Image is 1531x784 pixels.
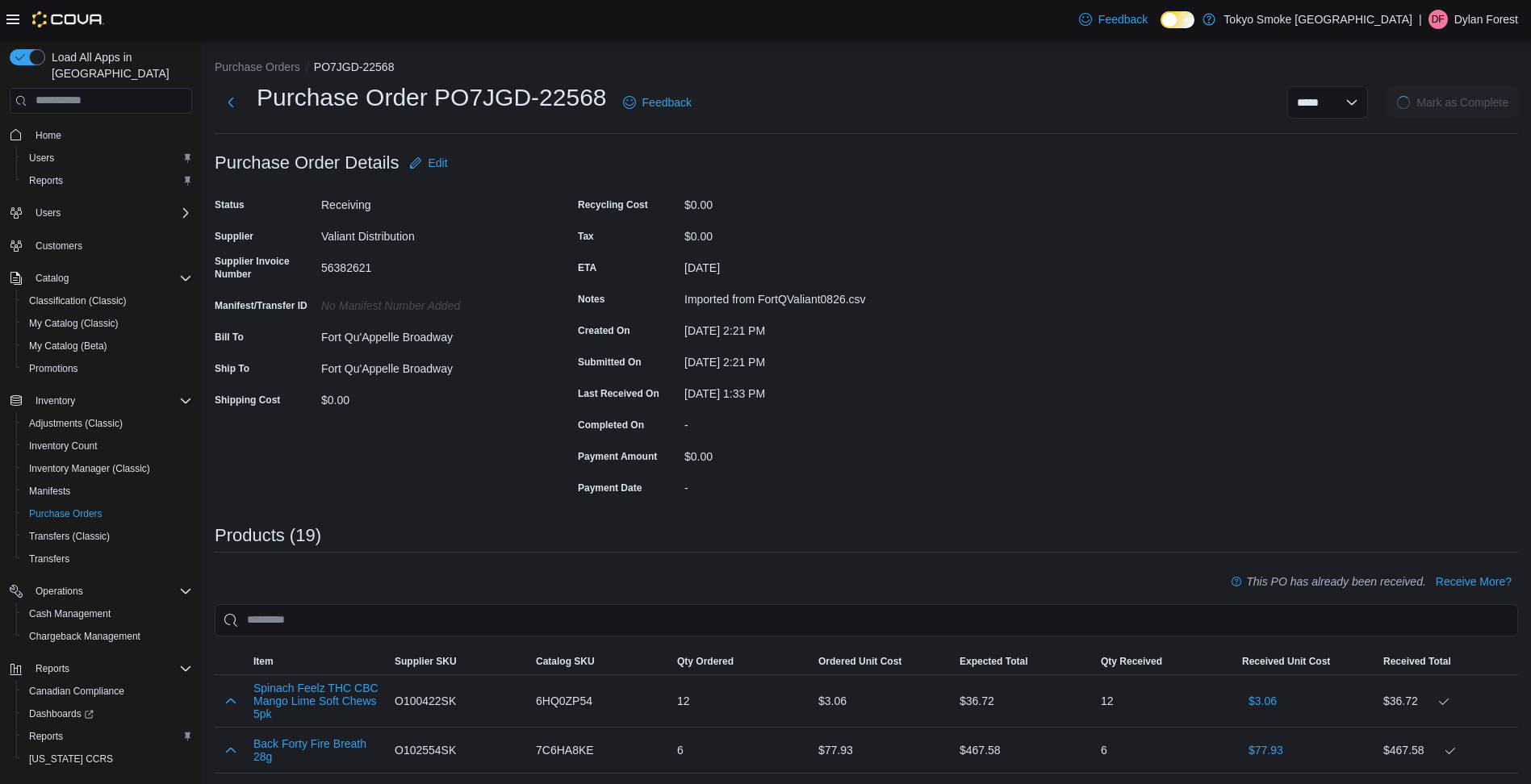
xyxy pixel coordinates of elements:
div: Valiant Distribution [321,223,538,243]
a: Feedback [617,86,698,119]
span: Qty Received [1101,655,1162,668]
button: Users [29,203,67,223]
div: - [684,475,901,494]
span: Mark as Complete [1416,94,1508,111]
span: Dashboards [23,704,192,724]
label: Completed On [578,419,644,432]
div: $77.93 [812,734,953,766]
div: 12 [671,685,812,717]
span: Reports [23,727,192,746]
span: Cash Management [23,604,192,623]
span: $77.93 [1249,742,1283,758]
span: Users [36,206,61,219]
span: My Catalog (Classic) [29,317,119,330]
div: 12 [1094,685,1236,717]
span: DF [1432,10,1445,29]
span: Customers [29,236,192,256]
button: Receive More? [1429,565,1518,598]
a: Reports [23,727,69,746]
a: Purchase Orders [23,504,109,523]
button: Qty Received [1094,648,1236,674]
span: Customers [36,240,82,252]
button: My Catalog (Classic) [16,312,199,335]
div: $36.72 [953,685,1094,717]
button: Catalog [3,267,199,290]
button: Classification (Classic) [16,290,199,312]
a: Promotions [23,359,85,378]
span: My Catalog (Beta) [23,336,192,356]
span: Adjustments (Classic) [29,417,123,430]
span: Home [36,129,61,142]
span: Purchase Orders [29,507,102,520]
span: Canadian Compliance [29,685,124,698]
span: Reports [29,174,63,187]
button: Inventory Count [16,435,199,457]
a: Manifests [23,482,77,501]
button: Next [215,86,247,119]
button: Reports [29,659,76,678]
a: Inventory Manager (Classic) [23,459,157,478]
label: Payment Amount [578,450,657,463]
span: Catalog SKU [536,655,595,668]
button: Received Total [1377,648,1518,674]
span: Manifests [29,485,70,498]
label: Bill To [215,331,244,344]
span: Received Unit Cost [1242,655,1330,668]
span: Inventory [36,394,75,407]
span: 7C6HA8KE [536,740,594,760]
button: Adjustments (Classic) [16,412,199,435]
div: - [684,412,901,432]
span: Promotions [29,362,78,375]
a: My Catalog (Beta) [23,336,114,356]
button: Catalog SKU [529,648,671,674]
h3: Products (19) [215,526,321,545]
span: Feedback [642,94,692,111]
span: Users [29,152,54,165]
span: Users [23,148,192,168]
span: Users [29,203,192,223]
span: Expected Total [960,655,1027,668]
button: Operations [29,582,90,601]
nav: An example of EuiBreadcrumbs [215,59,1518,78]
label: Created On [578,324,630,337]
button: Item [247,648,388,674]
span: Dashboards [29,707,94,720]
button: Received Unit Cost [1236,648,1377,674]
span: Transfers (Classic) [23,527,192,546]
button: Customers [3,234,199,257]
a: Users [23,148,61,168]
label: Supplier [215,230,253,243]
button: Spinach Feelz THC CBC Mango Lime Soft Chews 5pk [253,682,382,720]
button: Ordered Unit Cost [812,648,953,674]
span: Ordered Unit Cost [818,655,901,668]
div: $0.00 [684,192,901,211]
a: Transfers [23,549,76,569]
div: Receiving [321,192,538,211]
button: Chargeback Management [16,625,199,648]
a: [US_STATE] CCRS [23,749,119,769]
span: Washington CCRS [23,749,192,769]
label: Ship To [215,362,249,375]
span: Reports [29,730,63,743]
a: Adjustments (Classic) [23,414,129,433]
span: Adjustments (Classic) [23,414,192,433]
a: Customers [29,236,89,256]
span: Home [29,125,192,145]
span: Classification (Classic) [23,291,192,311]
span: Operations [29,582,192,601]
button: Back Forty Fire Breath 28g [253,737,382,763]
label: Notes [578,293,604,306]
label: Recycling Cost [578,198,648,211]
a: Transfers (Classic) [23,527,116,546]
a: My Catalog (Classic) [23,314,125,333]
img: Cova [32,11,104,27]
span: Transfers [29,553,69,565]
a: Cash Management [23,604,117,623]
button: Cash Management [16,603,199,625]
a: Canadian Compliance [23,682,131,701]
button: Reports [16,169,199,192]
p: Dylan Forest [1454,10,1518,29]
p: Tokyo Smoke [GEOGRAPHIC_DATA] [1224,10,1412,29]
button: Purchase Orders [215,60,300,73]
